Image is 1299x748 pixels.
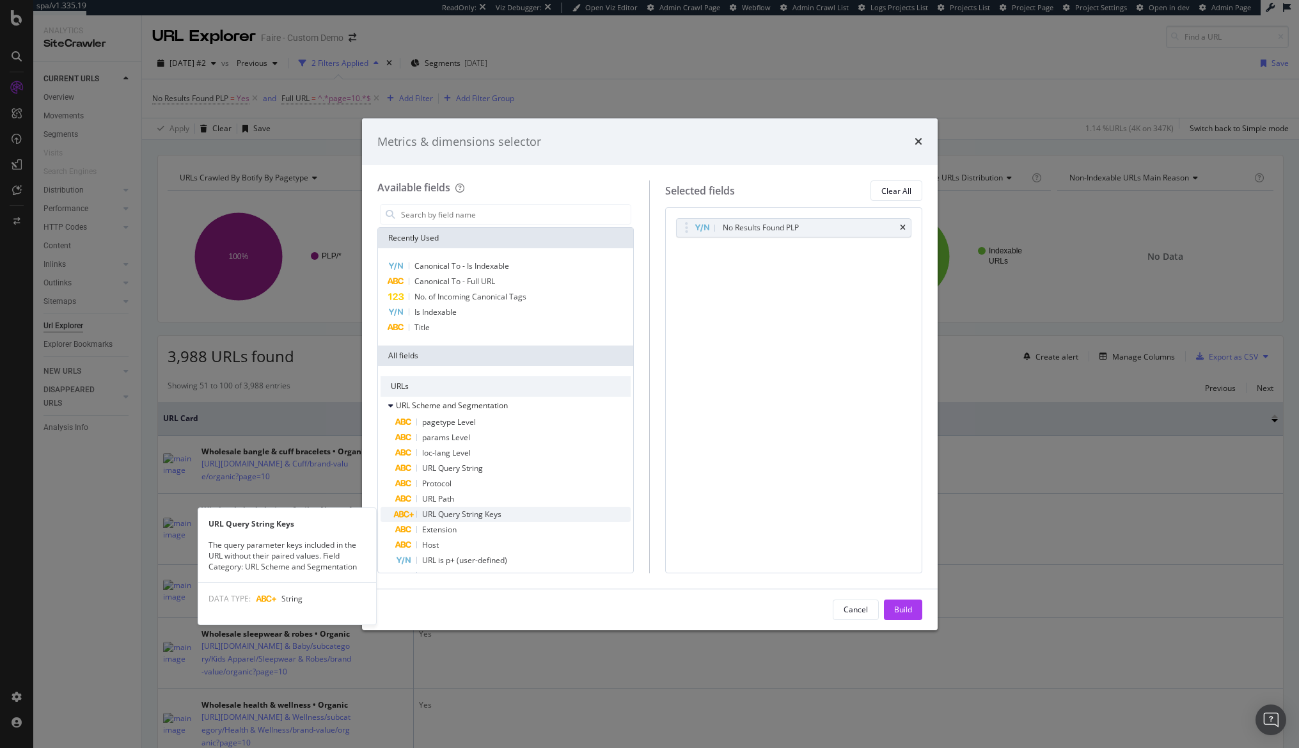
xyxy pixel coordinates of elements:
div: Clear All [881,186,911,196]
div: times [900,224,906,232]
span: Canonical To - Full URL [414,276,495,287]
div: Build [894,604,912,615]
div: URL Query String Keys [198,518,376,529]
button: Build [884,600,922,620]
div: Open Intercom Messenger [1256,704,1286,735]
span: params Level [422,432,470,443]
button: Cancel [833,600,879,620]
span: Is Indexable [414,306,457,317]
div: The query parameter keys included in the URL without their paired values. Field Category: URL Sch... [198,539,376,572]
span: URL Scheme and Segmentation [396,400,508,411]
span: Canonical To - Is Indexable [414,260,509,271]
span: No. of Incoming Canonical Tags [414,291,526,302]
div: Available fields [377,180,450,195]
div: modal [362,118,938,630]
div: No Results Found PLP [723,221,799,234]
span: Title [414,322,430,333]
span: URL Query String Keys [422,509,501,520]
span: pagetype Level [422,417,476,427]
div: No Results Found PLPtimes [676,218,911,237]
span: URL Path [422,493,454,504]
div: Cancel [844,604,868,615]
div: times [915,134,922,150]
div: Selected fields [665,184,735,198]
span: Protocol [422,478,452,489]
div: URLs [381,376,631,397]
div: Recently Used [378,228,634,248]
span: loc-lang Level [422,447,471,458]
span: Extension [422,524,457,535]
span: URL Query String [422,463,483,473]
div: All fields [378,346,634,366]
button: Clear All [870,180,922,201]
input: Search by field name [400,205,631,224]
div: Metrics & dimensions selector [377,134,541,150]
span: Host [422,539,439,550]
span: URL is p+ (user-defined) [422,555,507,566]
